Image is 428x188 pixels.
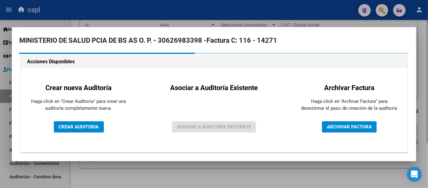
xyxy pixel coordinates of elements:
[327,124,372,130] span: ARCHIVAR FACTURA
[27,58,401,65] h1: Acciones Disponibles
[301,83,398,93] h2: Archivar Factura
[407,167,422,182] div: Open Intercom Messenger
[54,121,104,133] button: CREAR AUDITORIA
[301,98,398,112] p: Haga click en "Archivar Factura" para desestimar el paso de creación de la auditoría
[30,98,127,112] p: Haga click en "Crear Auditoría" para crear una auditoría completamente nueva.
[30,83,127,93] h2: Crear nueva Auditoría
[59,124,99,130] span: CREAR AUDITORIA
[172,121,256,133] button: ASOCIAR A AUDITORIA EXISTENTE
[170,83,258,93] h2: Asociar a Auditoría Existente
[322,121,377,133] button: ARCHIVAR FACTURA
[177,124,251,130] span: ASOCIAR A AUDITORIA EXISTENTE
[207,36,277,44] strong: Factura C: 116 - 14271
[19,35,409,46] h2: MINISTERIO DE SALUD PCIA DE BS AS O. P. - 30626983398 -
